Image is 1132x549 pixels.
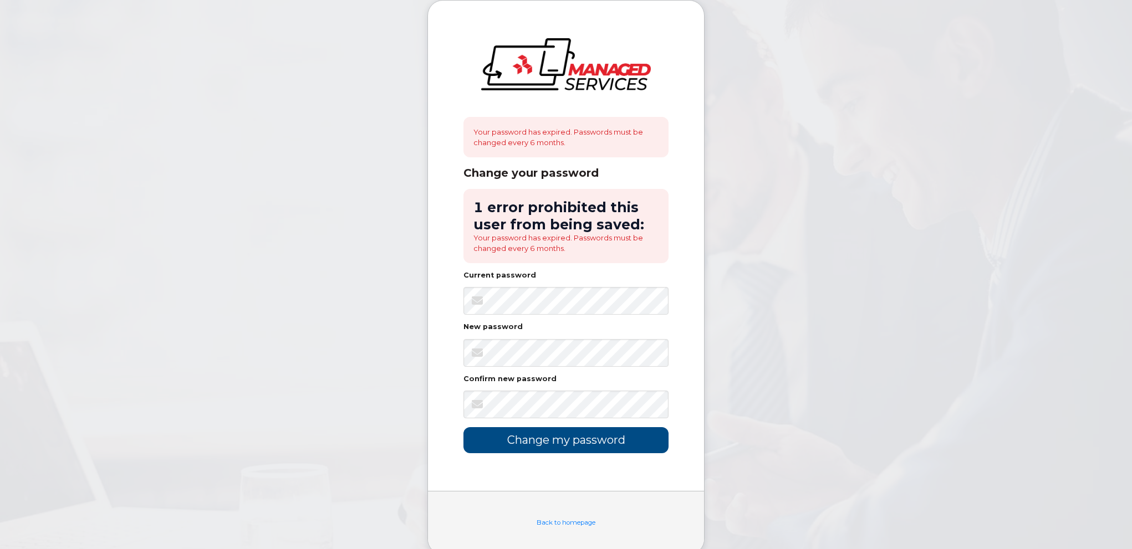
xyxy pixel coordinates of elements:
label: Current password [463,272,536,279]
label: New password [463,324,523,331]
li: Your password has expired. Passwords must be changed every 6 months. [473,233,659,253]
a: Back to homepage [537,519,595,526]
h2: 1 error prohibited this user from being saved: [473,199,659,233]
div: Change your password [463,166,669,180]
input: Change my password [463,427,669,453]
div: Your password has expired. Passwords must be changed every 6 months. [463,117,669,157]
label: Confirm new password [463,376,557,383]
img: logo-large.png [481,38,651,90]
